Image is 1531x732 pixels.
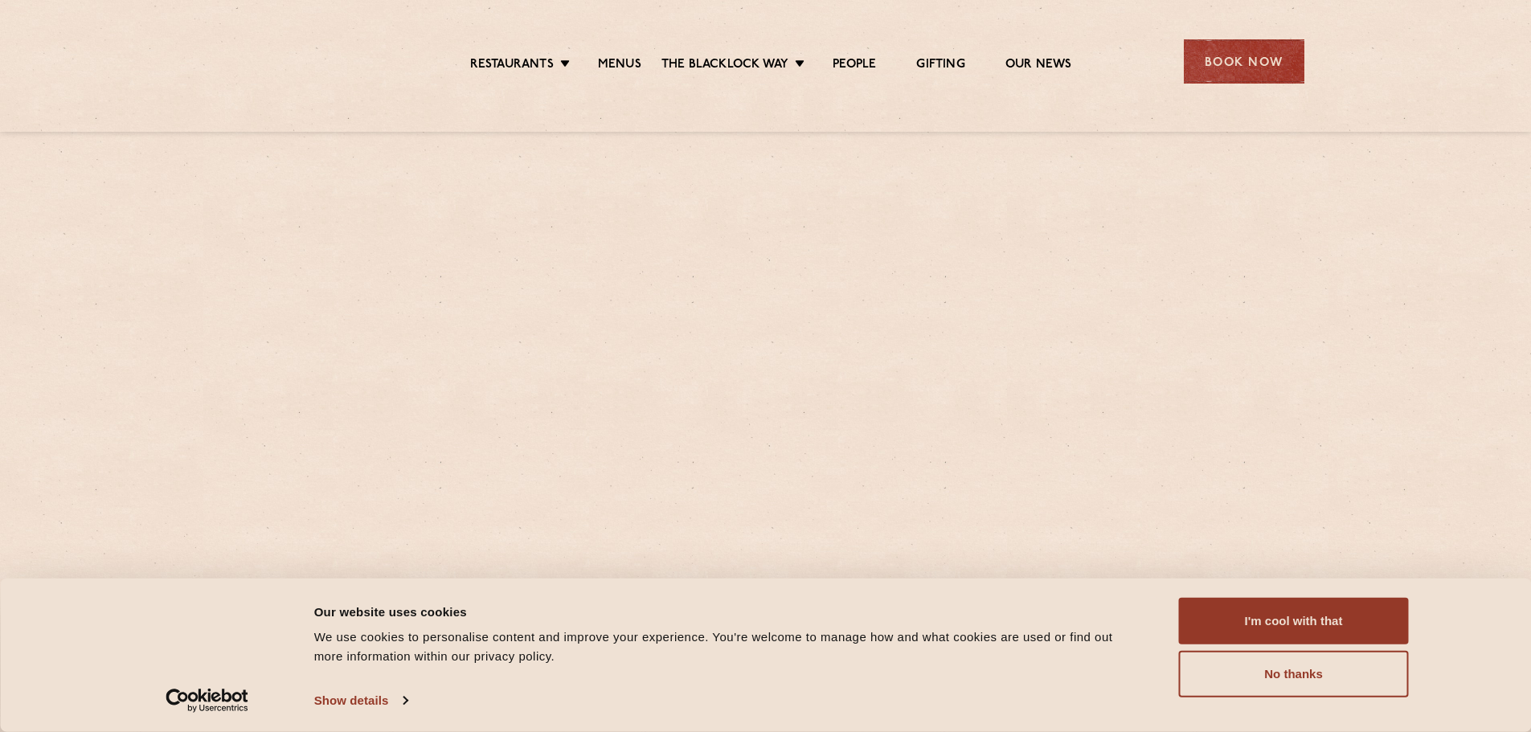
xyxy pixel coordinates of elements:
[1184,39,1304,84] div: Book Now
[314,628,1143,666] div: We use cookies to personalise content and improve your experience. You're welcome to manage how a...
[137,689,277,713] a: Usercentrics Cookiebot - opens in a new window
[1005,57,1072,75] a: Our News
[314,689,407,713] a: Show details
[1179,651,1409,697] button: No thanks
[470,57,554,75] a: Restaurants
[1179,598,1409,644] button: I'm cool with that
[314,602,1143,621] div: Our website uses cookies
[661,57,788,75] a: The Blacklock Way
[227,15,366,108] img: svg%3E
[598,57,641,75] a: Menus
[916,57,964,75] a: Gifting
[833,57,876,75] a: People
